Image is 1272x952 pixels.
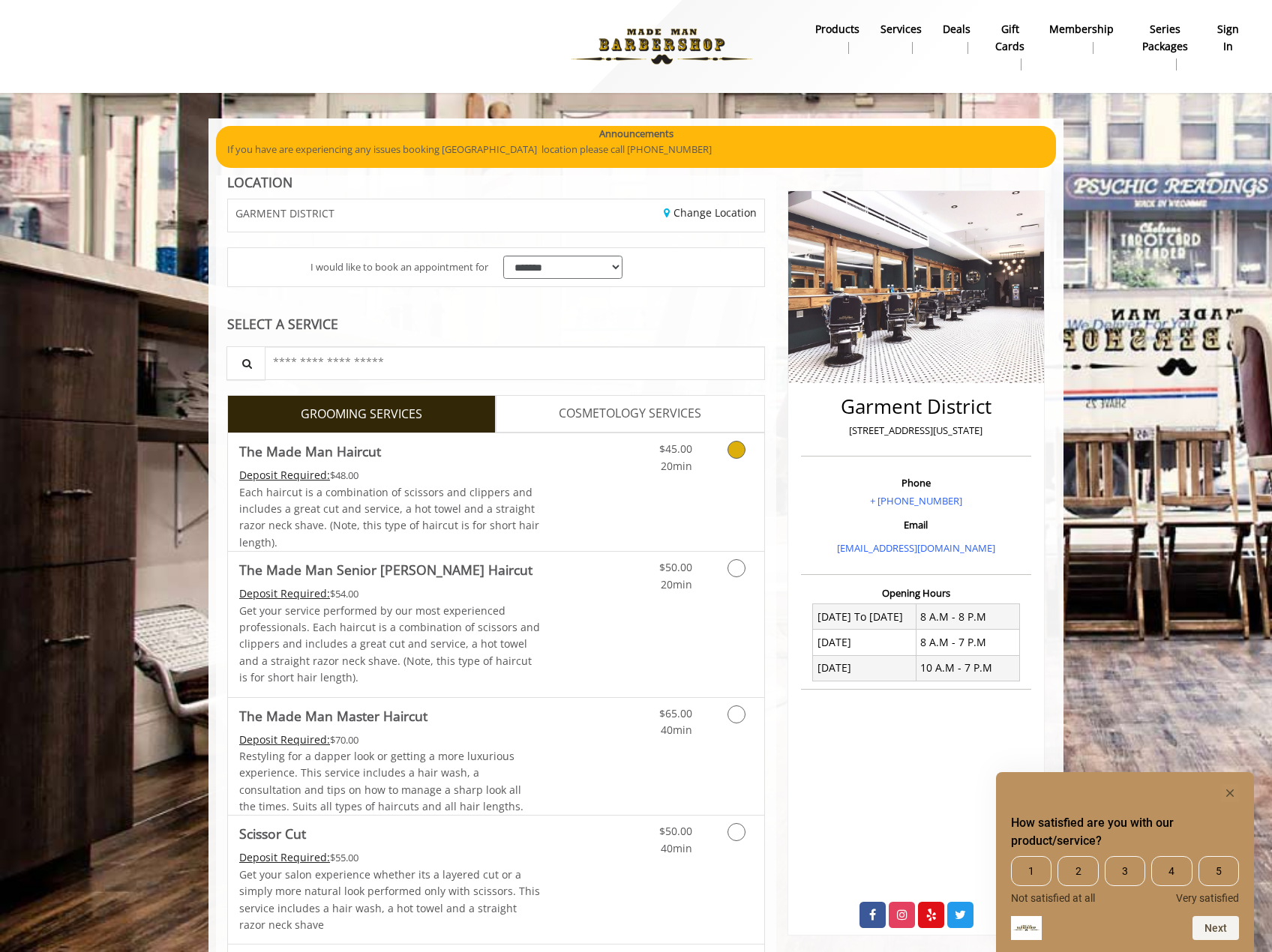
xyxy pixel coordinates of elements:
[226,346,265,380] button: Service Search
[661,459,692,473] span: 20min
[239,849,541,866] div: $55.00
[239,586,330,600] span: This service needs some Advance to be paid before we block your appointment
[1176,892,1239,904] span: Very satisfied
[659,706,692,720] span: $65.00
[239,732,330,747] span: This service needs some Advance to be paid before we block your appointment
[239,732,541,748] div: $70.00
[301,405,422,424] span: GROOMING SERVICES
[310,259,488,275] span: I would like to book an appointment for
[239,823,306,844] b: Scissor Cut
[1039,19,1124,58] a: MembershipMembership
[227,173,292,191] b: LOCATION
[661,577,692,591] span: 20min
[239,468,330,482] span: This service needs some Advance to be paid before we block your appointment
[1105,856,1145,886] span: 3
[813,604,916,630] td: [DATE] To [DATE]
[805,477,1027,488] h3: Phone
[239,749,523,813] span: Restyling for a dapper look or getting a more luxurious experience. This service includes a hair ...
[1192,916,1239,940] button: Next question
[813,630,916,655] td: [DATE]
[239,441,381,462] b: The Made Man Haircut
[664,205,757,220] a: Change Location
[943,21,970,37] b: Deals
[227,142,1045,157] p: If you have are experiencing any issues booking [GEOGRAPHIC_DATA] location please call [PHONE_NUM...
[1011,856,1051,886] span: 1
[1011,892,1095,904] span: Not satisfied at all
[1011,814,1239,850] h2: How satisfied are you with our product/service? Select an option from 1 to 5, with 1 being Not sa...
[239,585,541,602] div: $54.00
[805,519,1027,530] h3: Email
[991,21,1028,55] b: gift cards
[805,423,1027,439] p: [STREET_ADDRESS][US_STATE]
[659,442,692,456] span: $45.00
[559,5,765,88] img: Made Man Barbershop logo
[1057,856,1098,886] span: 2
[916,655,1019,681] td: 10 A.M - 7 P.M
[1198,856,1239,886] span: 5
[1216,21,1240,55] b: sign in
[1011,784,1239,940] div: How satisfied are you with our product/service? Select an option from 1 to 5, with 1 being Not sa...
[932,19,981,58] a: DealsDeals
[1135,21,1195,55] b: Series packages
[813,655,916,681] td: [DATE]
[599,126,673,142] b: Announcements
[1151,856,1192,886] span: 4
[239,485,539,549] span: Each haircut is a combination of scissors and clippers and includes a great cut and service, a ho...
[559,404,701,424] span: COSMETOLOGY SERVICES
[239,603,541,687] p: Get your service performed by our most experienced professionals. Each haircut is a combination o...
[805,396,1027,418] h2: Garment District
[1124,19,1205,74] a: Series packagesSeries packages
[870,19,932,58] a: ServicesServices
[227,317,765,331] div: SELECT A SERVICE
[239,867,541,934] p: Get your salon experience whether its a layered cut or a simply more natural look performed only ...
[235,208,334,219] span: GARMENT DISTRICT
[916,604,1019,630] td: 8 A.M - 8 P.M
[659,560,692,574] span: $50.00
[661,841,692,855] span: 40min
[1011,856,1239,904] div: How satisfied are you with our product/service? Select an option from 1 to 5, with 1 being Not sa...
[880,21,922,37] b: Services
[981,19,1039,74] a: Gift cardsgift cards
[801,588,1031,598] h3: Opening Hours
[837,541,995,555] a: [EMAIL_ADDRESS][DOMAIN_NAME]
[239,559,532,580] b: The Made Man Senior [PERSON_NAME] Haircut
[1206,19,1250,58] a: sign insign in
[805,19,870,58] a: Productsproducts
[239,705,427,726] b: The Made Man Master Haircut
[1049,21,1114,37] b: Membership
[1221,784,1239,802] button: Hide survey
[239,467,541,483] div: $48.00
[815,21,859,37] b: products
[659,824,692,838] span: $50.00
[916,630,1019,655] td: 8 A.M - 7 P.M
[870,494,962,507] a: + [PHONE_NUMBER]
[239,850,330,864] span: This service needs some Advance to be paid before we block your appointment
[661,723,692,737] span: 40min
